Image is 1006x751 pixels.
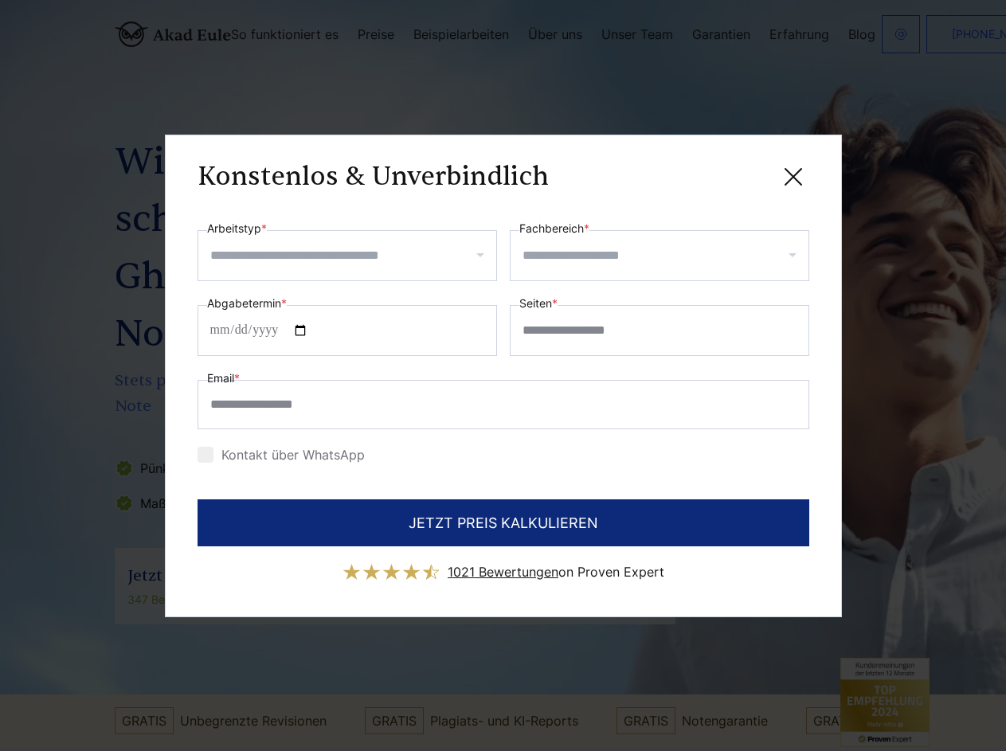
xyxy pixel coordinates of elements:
label: Arbeitstyp [207,219,267,238]
label: Kontakt über WhatsApp [198,447,365,463]
button: JETZT PREIS KALKULIEREN [198,499,809,546]
label: Abgabetermin [207,294,287,313]
label: Seiten [519,294,558,313]
label: Fachbereich [519,219,589,238]
h3: Konstenlos & Unverbindlich [198,161,549,193]
label: Email [207,369,240,388]
div: on Proven Expert [448,559,664,585]
span: 1021 Bewertungen [448,564,558,580]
